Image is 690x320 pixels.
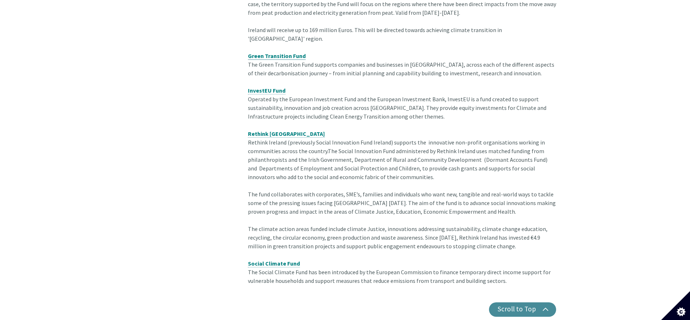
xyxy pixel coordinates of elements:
[248,52,306,60] a: Green Transition Fund
[248,260,300,267] span: Social Climate Fund
[248,130,325,138] a: Rethink [GEOGRAPHIC_DATA]
[248,260,300,267] a: Social Climate Fund
[661,291,690,320] button: Set cookie preferences
[248,130,325,137] strong: Rethink [GEOGRAPHIC_DATA]
[248,87,285,94] a: InvestEU Fund
[489,302,556,317] button: Scroll to Top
